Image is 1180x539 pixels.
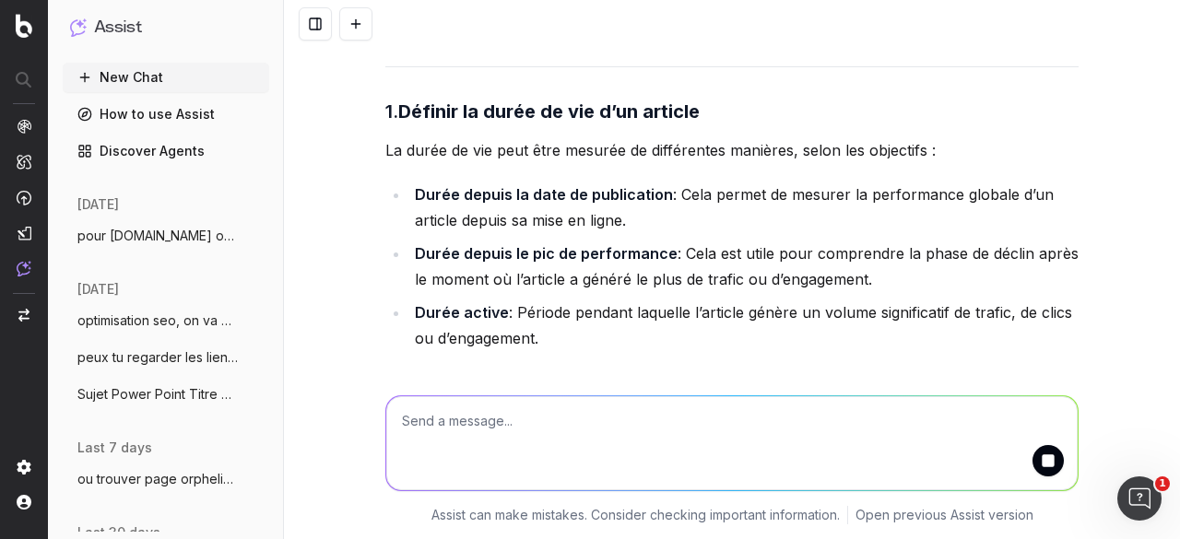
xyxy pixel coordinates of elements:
[77,195,119,214] span: [DATE]
[409,240,1079,292] li: : Cela est utile pour comprendre la phase de déclin après le moment où l’article a généré le plus...
[17,119,31,134] img: Analytics
[63,306,269,335] button: optimisation seo, on va mettre des métad
[77,227,240,245] span: pour [DOMAIN_NAME] on va parler de données
[409,182,1079,233] li: : Cela permet de mesurer la performance globale d’un article depuis sa mise en ligne.
[70,18,87,36] img: Assist
[1117,476,1162,521] iframe: Intercom live chat
[17,190,31,205] img: Activation
[77,385,240,404] span: Sujet Power Point Titre Discover Aide-mo
[17,226,31,240] img: Studio
[77,348,240,367] span: peux tu regarder les liens entrants, sor
[17,495,31,510] img: My account
[77,439,152,457] span: last 7 days
[63,136,269,166] a: Discover Agents
[70,15,262,41] button: Assist
[431,506,840,524] p: Assist can make mistakes. Consider checking important information.
[77,280,119,299] span: [DATE]
[415,185,673,204] strong: Durée depuis la date de publication
[63,464,269,494] button: ou trouver page orpheline liste
[63,380,269,409] button: Sujet Power Point Titre Discover Aide-mo
[385,137,1079,163] p: La durée de vie peut être mesurée de différentes manières, selon les objectifs :
[385,97,1079,126] h3: 1.
[94,15,142,41] h1: Assist
[18,309,29,322] img: Switch project
[415,244,678,263] strong: Durée depuis le pic de performance
[409,299,1079,351] li: : Période pendant laquelle l’article génère un volume significatif de trafic, de clics ou d’engag...
[17,154,31,170] img: Intelligence
[855,506,1033,524] a: Open previous Assist version
[16,14,32,38] img: Botify logo
[77,470,240,488] span: ou trouver page orpheline liste
[77,311,240,330] span: optimisation seo, on va mettre des métad
[63,221,269,251] button: pour [DOMAIN_NAME] on va parler de données
[17,261,31,276] img: Assist
[63,63,269,92] button: New Chat
[415,303,509,322] strong: Durée active
[63,343,269,372] button: peux tu regarder les liens entrants, sor
[17,460,31,475] img: Setting
[398,100,700,123] strong: Définir la durée de vie d’un article
[63,100,269,129] a: How to use Assist
[1155,476,1170,491] span: 1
